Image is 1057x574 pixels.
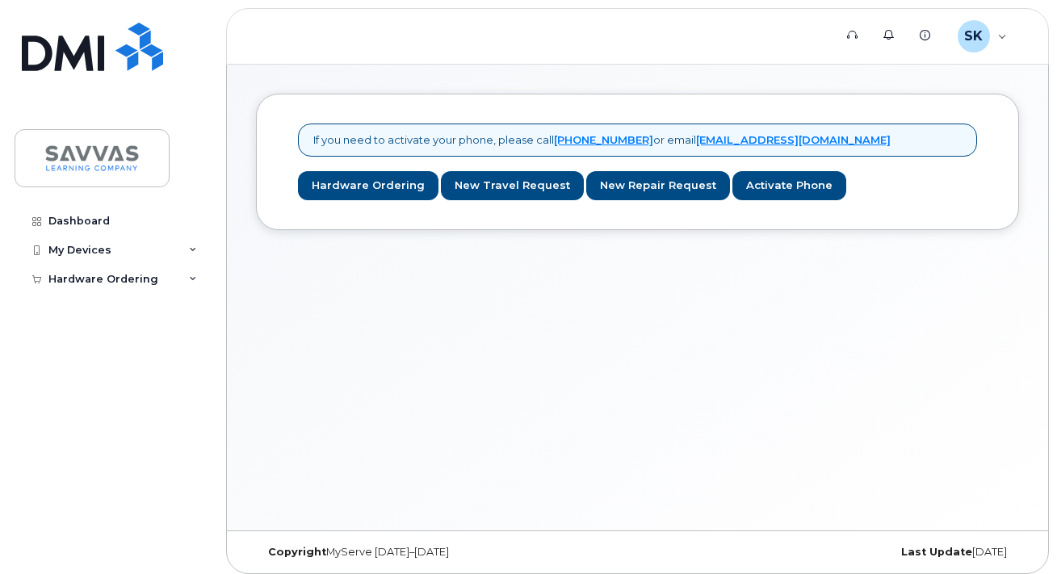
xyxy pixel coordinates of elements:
[732,171,846,201] a: Activate Phone
[586,171,730,201] a: New Repair Request
[696,133,891,146] a: [EMAIL_ADDRESS][DOMAIN_NAME]
[256,546,510,559] div: MyServe [DATE]–[DATE]
[441,171,584,201] a: New Travel Request
[901,546,972,558] strong: Last Update
[298,171,438,201] a: Hardware Ordering
[554,133,653,146] a: [PHONE_NUMBER]
[765,546,1019,559] div: [DATE]
[313,132,891,148] p: If you need to activate your phone, please call or email
[268,546,326,558] strong: Copyright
